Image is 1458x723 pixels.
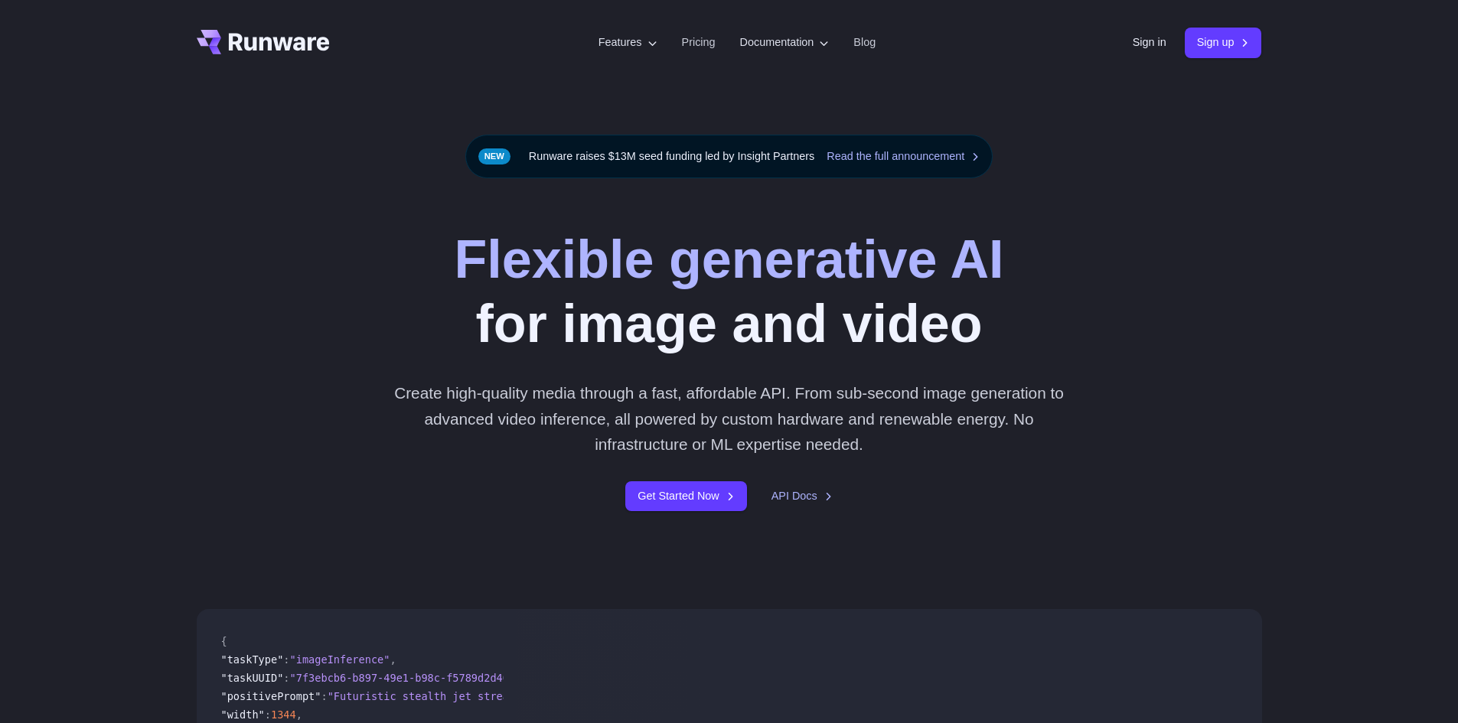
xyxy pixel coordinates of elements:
span: "7f3ebcb6-b897-49e1-b98c-f5789d2d40d7" [290,672,528,684]
span: "taskType" [221,653,284,666]
strong: Flexible generative AI [454,230,1003,289]
span: "Futuristic stealth jet streaking through a neon-lit cityscape with glowing purple exhaust" [328,690,898,702]
a: Get Started Now [625,481,746,511]
a: Pricing [682,34,716,51]
a: Read the full announcement [827,148,980,165]
span: : [321,690,327,702]
label: Features [599,34,657,51]
div: Runware raises $13M seed funding led by Insight Partners [465,135,993,178]
span: "taskUUID" [221,672,284,684]
a: Sign in [1133,34,1166,51]
span: : [283,653,289,666]
a: Blog [853,34,876,51]
a: Sign up [1185,28,1262,57]
span: : [265,708,271,721]
label: Documentation [740,34,830,51]
span: { [221,635,227,647]
h1: for image and video [454,227,1003,356]
span: , [296,708,302,721]
a: API Docs [771,487,833,505]
span: "imageInference" [290,653,390,666]
span: "width" [221,708,265,721]
span: "positivePrompt" [221,690,321,702]
p: Create high-quality media through a fast, affordable API. From sub-second image generation to adv... [388,380,1070,457]
span: : [283,672,289,684]
span: , [390,653,396,666]
a: Go to / [197,30,330,54]
span: 1344 [271,708,296,721]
